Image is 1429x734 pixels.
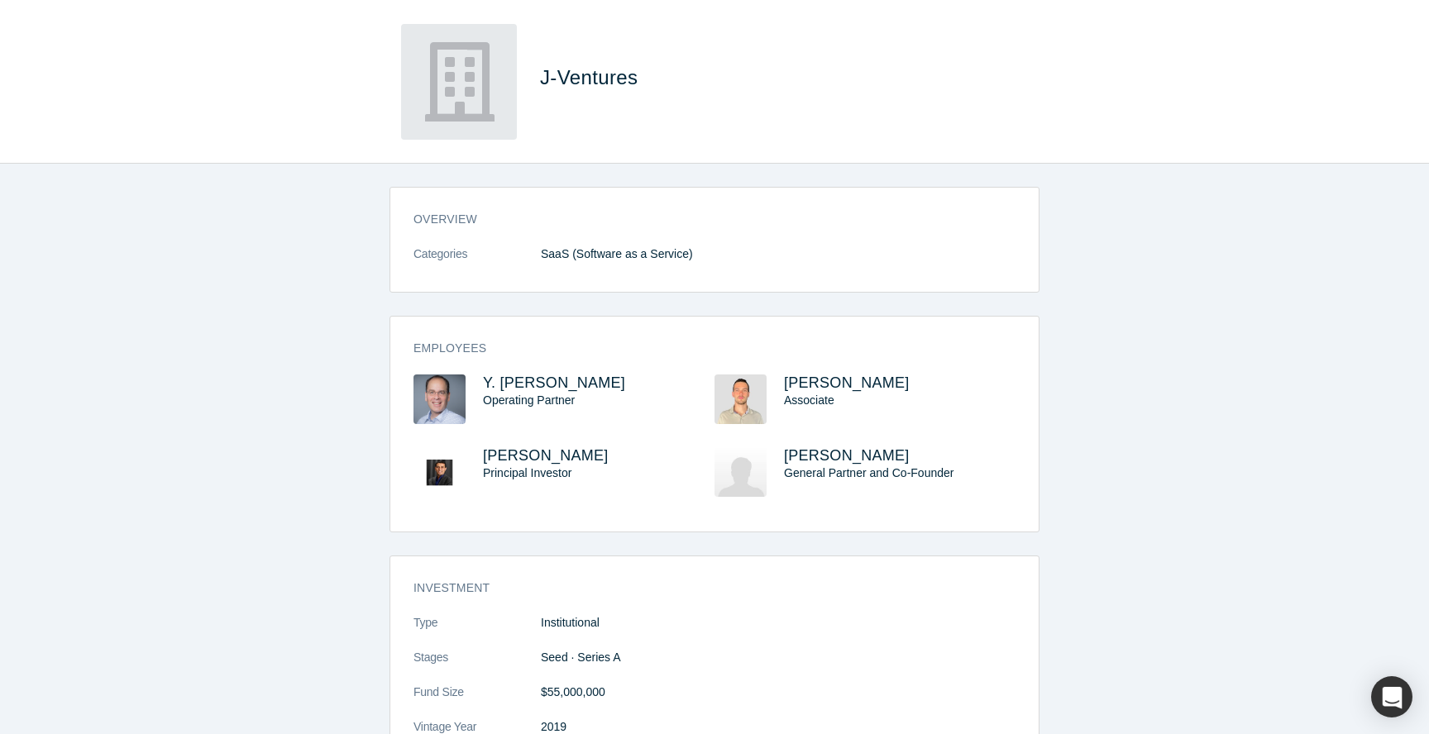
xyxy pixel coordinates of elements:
span: Principal Investor [483,466,571,479]
dd: Seed · Series A [541,649,1016,666]
a: Y. [PERSON_NAME] [483,374,625,391]
span: General Partner and Co-Founder [784,466,953,479]
dd: $55,000,000 [541,684,1016,701]
a: [PERSON_NAME] [784,374,910,391]
span: SaaS (Software as a Service) [541,247,693,260]
dt: Fund Size [413,684,541,718]
dt: Categories [413,245,541,280]
a: [PERSON_NAME] [784,447,910,464]
span: Operating Partner [483,393,575,407]
span: Associate [784,393,834,407]
dt: Type [413,614,541,649]
span: J-Ventures [540,66,643,88]
dd: Institutional [541,614,1016,632]
img: J-Ventures's Logo [401,24,517,140]
img: Nilesh Trivedi's Profile Image [413,447,466,497]
h3: Investment [413,579,992,597]
img: Y. Dan Rubinstein's Profile Image [413,374,466,424]
a: [PERSON_NAME] [483,447,609,464]
dt: Stages [413,649,541,684]
img: Oded Hermoni's Profile Image [714,447,767,497]
h3: overview [413,211,992,228]
h3: Employees [413,340,992,357]
img: Ram Ben Ishay's Profile Image [714,374,767,424]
